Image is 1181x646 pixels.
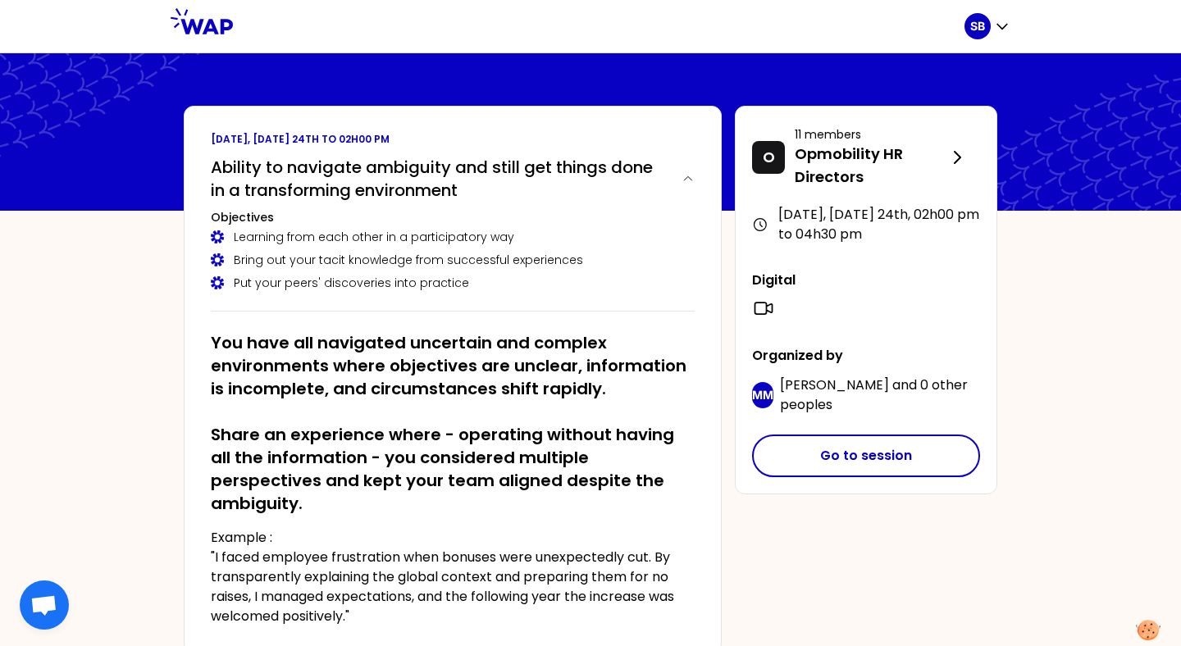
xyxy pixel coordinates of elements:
p: [DATE], [DATE] 24th to 02h00 pm [211,133,695,146]
div: Bring out your tacit knowledge from successful experiences [211,252,695,268]
button: SB [964,13,1010,39]
span: [PERSON_NAME] [780,375,889,394]
p: SB [970,18,985,34]
p: and [780,375,980,415]
p: 11 members [795,126,947,143]
span: 0 other peoples [780,375,968,414]
button: Go to session [752,434,980,477]
h2: You have all navigated uncertain and complex environments where objectives are unclear, informati... [211,331,695,515]
div: Open chat [20,580,69,630]
p: O [763,146,775,169]
div: Learning from each other in a participatory way [211,229,695,245]
div: [DATE], [DATE] 24th , 02h00 pm to 04h30 pm [752,205,980,244]
p: Digital [752,271,980,290]
p: Opmobility HR Directors [795,143,947,189]
h3: Objectives [211,209,695,225]
div: Put your peers' discoveries into practice [211,275,695,291]
p: Example : "I faced employee frustration when bonuses were unexpectedly cut. By transparently expl... [211,528,695,626]
p: Organized by [752,346,980,366]
h2: Ability to navigate ambiguity and still get things done in a transforming environment [211,156,668,202]
p: MM [752,387,773,403]
button: Ability to navigate ambiguity and still get things done in a transforming environment [211,156,695,202]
